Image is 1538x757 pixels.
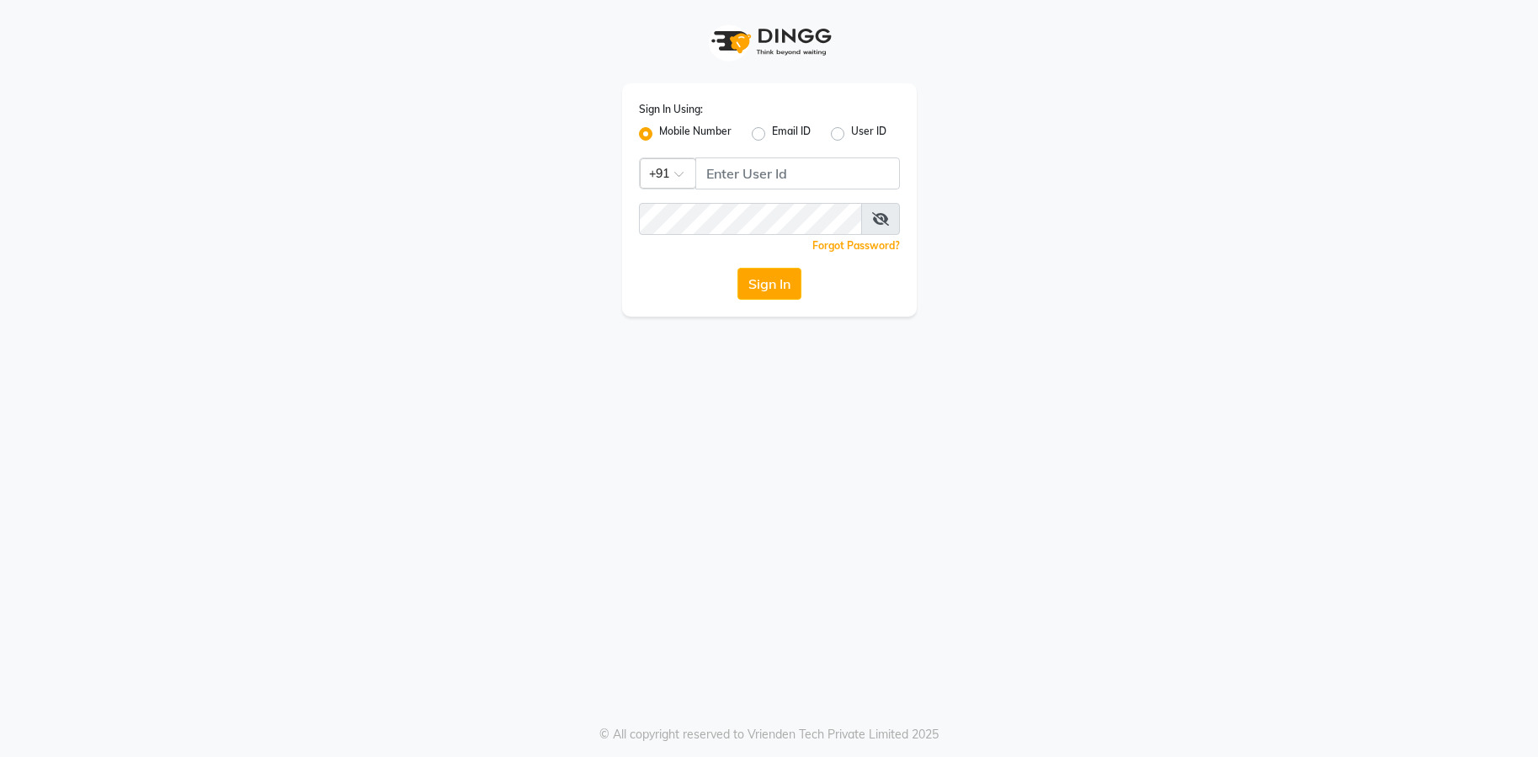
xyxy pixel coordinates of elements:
[695,157,900,189] input: Username
[851,124,886,144] label: User ID
[812,239,900,252] a: Forgot Password?
[702,17,837,67] img: logo1.svg
[659,124,732,144] label: Mobile Number
[639,203,862,235] input: Username
[772,124,811,144] label: Email ID
[639,102,703,117] label: Sign In Using:
[737,268,801,300] button: Sign In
